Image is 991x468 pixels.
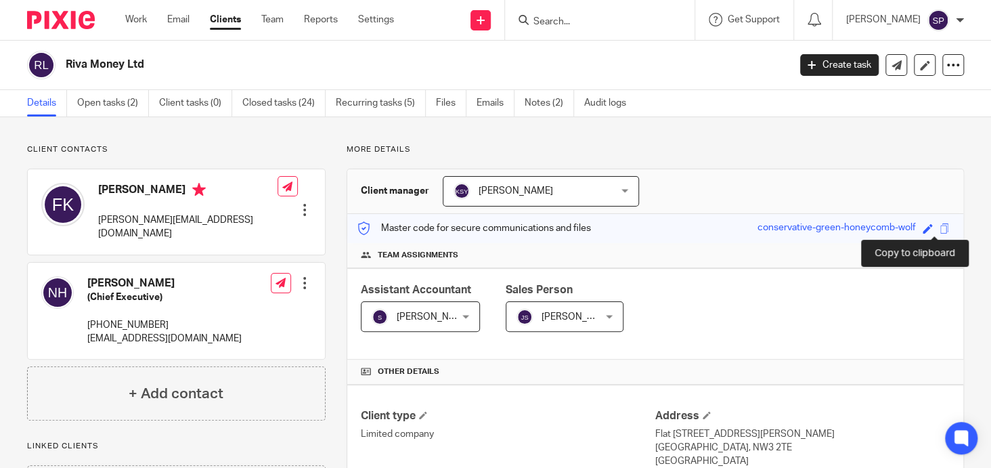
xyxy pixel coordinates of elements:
span: [PERSON_NAME] S [397,312,479,322]
span: Get Support [728,15,780,24]
a: Settings [358,13,394,26]
a: Team [261,13,284,26]
p: [PERSON_NAME][EMAIL_ADDRESS][DOMAIN_NAME] [98,213,278,241]
a: Emails [477,90,514,116]
a: Recurring tasks (5) [336,90,426,116]
img: svg%3E [516,309,533,325]
img: svg%3E [41,276,74,309]
a: Clients [210,13,241,26]
img: Pixie [27,11,95,29]
h3: Client manager [361,184,429,198]
p: [PHONE_NUMBER] [87,318,242,332]
div: conservative-green-honeycomb-wolf [757,221,916,236]
h4: + Add contact [129,383,223,404]
a: Open tasks (2) [77,90,149,116]
h5: (Chief Executive) [87,291,242,304]
p: [GEOGRAPHIC_DATA] [655,454,950,468]
img: svg%3E [454,183,470,199]
a: Create task [800,54,879,76]
img: svg%3E [372,309,388,325]
a: Work [125,13,147,26]
a: Closed tasks (24) [242,90,326,116]
p: More details [347,144,964,155]
p: Flat [STREET_ADDRESS][PERSON_NAME] [655,427,950,441]
p: Client contacts [27,144,326,155]
input: Search [532,16,654,28]
a: Email [167,13,190,26]
a: Audit logs [584,90,636,116]
h4: Client type [361,409,655,423]
span: [PERSON_NAME] [542,312,616,322]
span: [PERSON_NAME] [479,186,553,196]
i: Primary [192,183,206,196]
h4: [PERSON_NAME] [87,276,242,291]
p: Master code for secure communications and files [357,221,591,235]
span: Team assignments [378,250,458,261]
p: [GEOGRAPHIC_DATA], NW3 2TE [655,441,950,454]
a: Notes (2) [525,90,574,116]
h4: Address [655,409,950,423]
p: Limited company [361,427,655,441]
span: Other details [378,366,439,377]
p: Linked clients [27,441,326,452]
h2: Riva Money Ltd [66,58,637,72]
a: Client tasks (0) [159,90,232,116]
a: Details [27,90,67,116]
h4: [PERSON_NAME] [98,183,278,200]
span: Assistant Accountant [361,284,471,295]
img: svg%3E [41,183,85,226]
a: Reports [304,13,338,26]
img: svg%3E [27,51,56,79]
img: svg%3E [927,9,949,31]
p: [EMAIL_ADDRESS][DOMAIN_NAME] [87,332,242,345]
p: [PERSON_NAME] [846,13,921,26]
span: Sales Person [506,284,573,295]
a: Files [436,90,466,116]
